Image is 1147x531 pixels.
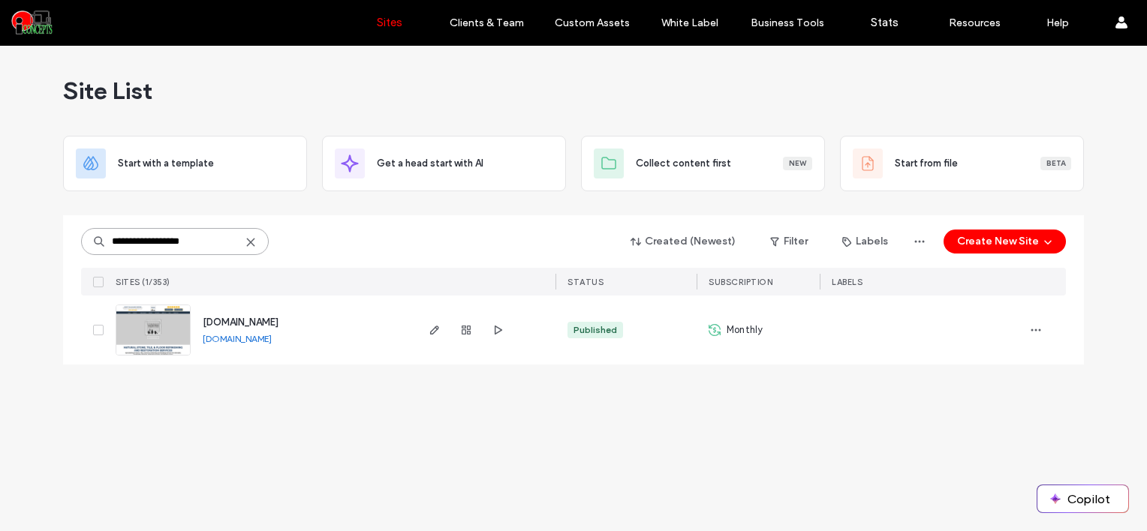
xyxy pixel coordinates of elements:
[636,156,731,171] span: Collect content first
[203,316,278,328] a: [DOMAIN_NAME]
[1040,157,1071,170] div: Beta
[377,16,402,29] label: Sites
[573,323,617,337] div: Published
[581,136,825,191] div: Collect content firstNew
[1046,16,1069,29] label: Help
[116,277,170,287] span: SITES (1/353)
[63,76,152,106] span: Site List
[567,277,604,287] span: STATUS
[203,333,272,344] a: [DOMAIN_NAME]
[751,16,824,29] label: Business Tools
[727,322,763,337] span: Monthly
[829,229,902,253] button: Labels
[709,277,772,287] span: SUBSCRIPTION
[1037,485,1128,512] button: Copilot
[118,156,214,171] span: Start with a template
[618,229,749,253] button: Created (Newest)
[555,16,630,29] label: Custom Assets
[944,229,1066,253] button: Create New Site
[755,229,823,253] button: Filter
[34,10,65,24] span: Help
[63,136,307,191] div: Start with a template
[783,157,812,170] div: New
[322,136,566,191] div: Get a head start with AI
[949,16,1001,29] label: Resources
[832,277,863,287] span: LABELS
[661,16,718,29] label: White Label
[450,16,524,29] label: Clients & Team
[840,136,1084,191] div: Start from fileBeta
[895,156,958,171] span: Start from file
[871,16,899,29] label: Stats
[377,156,483,171] span: Get a head start with AI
